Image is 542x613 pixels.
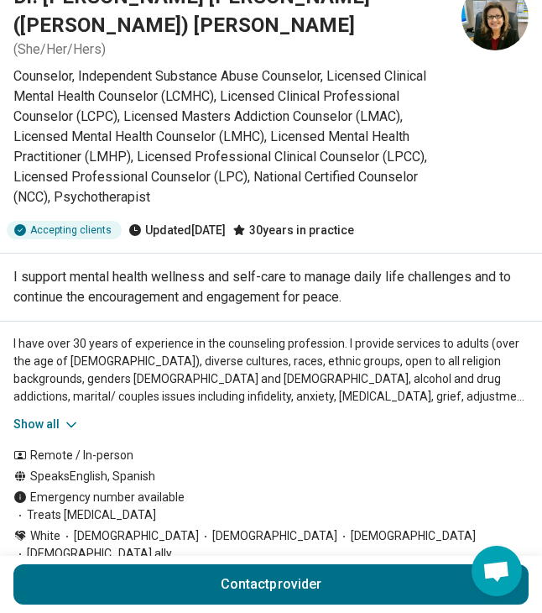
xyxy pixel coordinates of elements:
p: I have over 30 years of experience in the counseling profession. I provide services to adults (ov... [13,335,529,406]
div: Speaks English, Spanish [13,468,529,485]
div: Updated [DATE] [128,221,226,239]
p: ( She/Her/Hers ) [13,39,448,60]
button: Show all [13,416,80,433]
button: Contactprovider [13,564,529,605]
span: [DEMOGRAPHIC_DATA] [337,527,476,545]
div: Open chat [472,546,522,596]
span: [DEMOGRAPHIC_DATA] ally [13,545,172,563]
span: [DEMOGRAPHIC_DATA] [199,527,337,545]
p: Counselor, Independent Substance Abuse Counselor, Licensed Clinical Mental Health Counselor (LCMH... [13,66,448,207]
div: Emergency number available [13,489,529,506]
span: Treats [MEDICAL_DATA] [13,506,529,524]
div: 30 years in practice [232,221,354,239]
div: Accepting clients [7,221,122,239]
span: White [30,527,60,545]
div: Remote / In-person [13,447,529,464]
span: [DEMOGRAPHIC_DATA] [60,527,199,545]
